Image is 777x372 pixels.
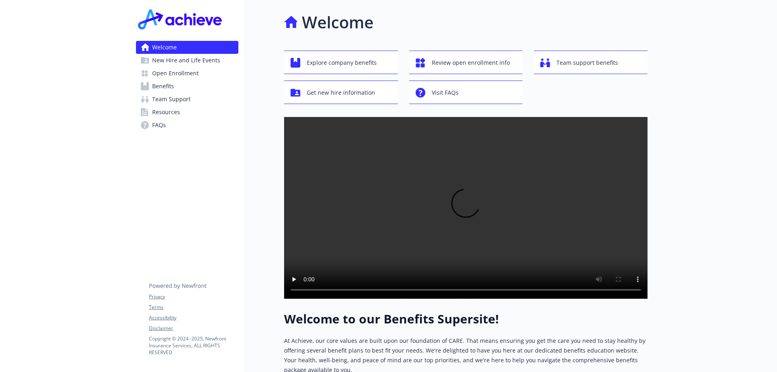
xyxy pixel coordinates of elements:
span: New Hire and Life Events [152,54,220,67]
a: Team Support [136,93,238,106]
span: FAQs [152,119,166,132]
span: Open Enrollment [152,67,199,80]
button: Team support benefits [534,51,647,74]
a: Welcome [136,41,238,54]
a: Disclaimer [149,325,238,332]
span: Team Support [152,93,191,106]
h1: Welcome [302,10,374,34]
span: Review open enrollment info [432,55,510,70]
a: Accessibility [149,314,238,321]
button: Review open enrollment info [409,51,523,74]
p: Copyright © 2024 - 2025 , Newfront Insurance Services, ALL RIGHTS RESERVED [149,335,238,356]
span: Team support benefits [556,55,618,70]
span: Benefits [152,80,174,93]
span: Resources [152,106,180,119]
span: Explore company benefits [307,55,377,70]
h1: Welcome to our Benefits Supersite! [284,312,647,326]
a: Terms [149,304,238,311]
a: Open Enrollment [136,67,238,80]
a: Privacy [149,293,238,300]
button: Explore company benefits [284,51,398,74]
button: Visit FAQs [409,81,523,104]
a: New Hire and Life Events [136,54,238,67]
a: Resources [136,106,238,119]
button: Get new hire information [284,81,398,104]
a: Benefits [136,80,238,93]
span: Welcome [152,41,177,54]
span: Visit FAQs [432,85,459,100]
span: Get new hire information [307,85,375,100]
a: FAQs [136,119,238,132]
